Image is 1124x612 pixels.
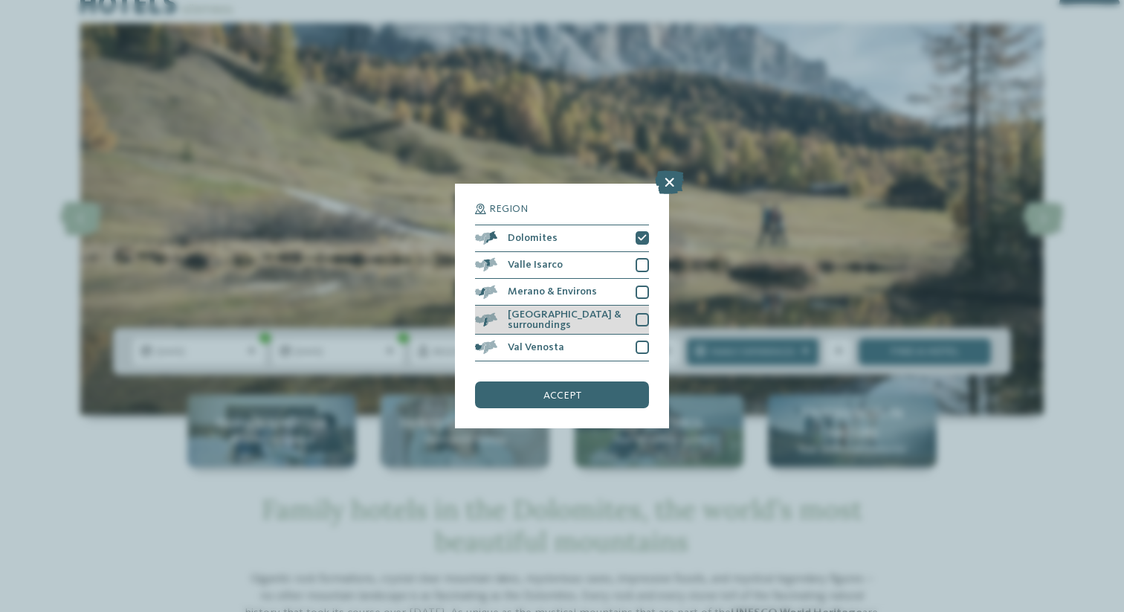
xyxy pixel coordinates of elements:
span: Region [489,204,528,214]
span: [GEOGRAPHIC_DATA] & surroundings [508,309,626,331]
span: Val Venosta [508,342,564,352]
span: Merano & Environs [508,286,597,297]
span: Valle Isarco [508,260,563,270]
span: accept [543,390,581,401]
span: Dolomites [508,233,558,243]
